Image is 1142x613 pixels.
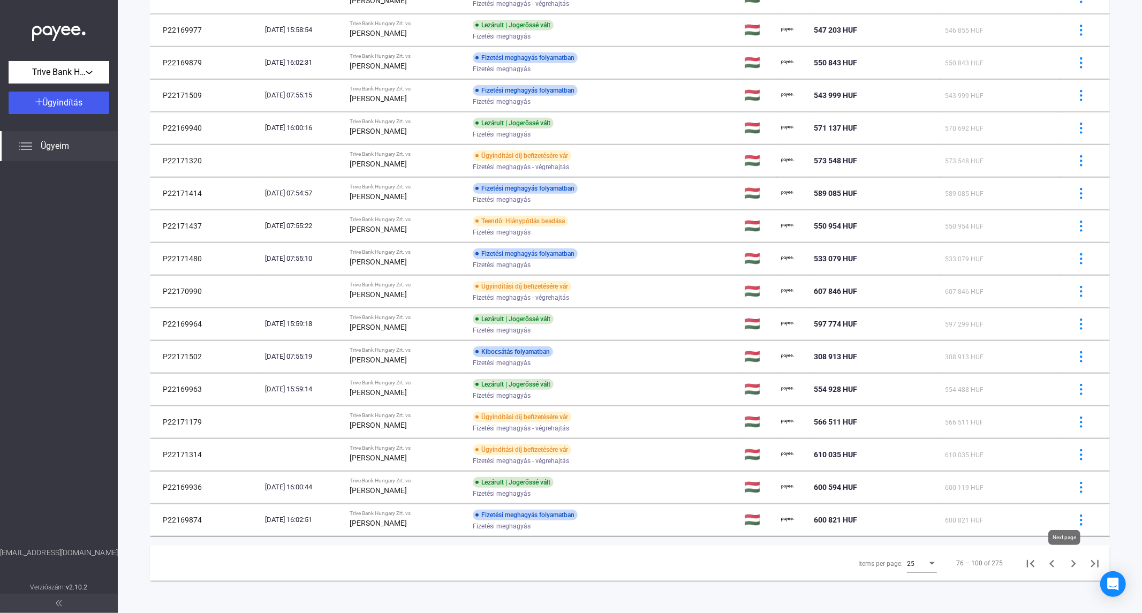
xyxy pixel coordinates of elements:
img: more-blue [1076,188,1087,199]
span: Fizetési meghagyás [473,128,531,141]
div: Lezárult | Jogerőssé vált [473,379,554,390]
img: payee-logo [781,383,794,396]
td: P22169879 [150,47,261,79]
span: Fizetési meghagyás [473,487,531,500]
div: Lezárult | Jogerőssé vált [473,20,554,31]
button: Last page [1084,553,1106,574]
img: more-blue [1076,384,1087,395]
button: more-blue [1070,345,1092,368]
span: Fizetési meghagyás [473,259,531,271]
img: more-blue [1076,514,1087,526]
span: 543 999 HUF [945,92,984,100]
div: Kibocsátás folyamatban [473,346,553,357]
td: P22171314 [150,438,261,471]
div: [DATE] 07:54:57 [265,188,341,199]
strong: [PERSON_NAME] [350,453,407,462]
td: P22171480 [150,243,261,275]
img: more-blue [1076,351,1087,362]
button: more-blue [1070,215,1092,237]
td: P22171437 [150,210,261,242]
div: Fizetési meghagyás folyamatban [473,248,578,259]
span: 566 511 HUF [814,418,857,426]
strong: [PERSON_NAME] [350,258,407,266]
td: 🇭🇺 [740,210,777,242]
span: 573 548 HUF [945,157,984,165]
strong: [PERSON_NAME] [350,355,407,364]
span: Fizetési meghagyás [473,324,531,337]
div: [DATE] 07:55:15 [265,90,341,101]
strong: [PERSON_NAME] [350,160,407,168]
span: Fizetési meghagyás - végrehajtás [473,291,569,304]
span: 547 203 HUF [814,26,857,34]
span: 308 913 HUF [814,352,857,361]
strong: [PERSON_NAME] [350,192,407,201]
button: more-blue [1070,509,1092,531]
button: more-blue [1070,182,1092,205]
td: P22171179 [150,406,261,438]
div: 76 – 100 of 275 [956,557,1003,570]
span: 600 594 HUF [814,483,857,491]
img: arrow-double-left-grey.svg [56,600,62,607]
img: payee-logo [781,89,794,102]
strong: [PERSON_NAME] [350,290,407,299]
button: more-blue [1070,411,1092,433]
div: Trive Bank Hungary Zrt. vs [350,86,464,92]
span: Fizetési meghagyás [473,357,531,369]
button: more-blue [1070,84,1092,107]
td: 🇭🇺 [740,373,777,405]
div: Trive Bank Hungary Zrt. vs [350,151,464,157]
strong: [PERSON_NAME] [350,519,407,527]
strong: [PERSON_NAME] [350,323,407,331]
span: 550 843 HUF [945,59,984,67]
span: 571 137 HUF [814,124,857,132]
div: Open Intercom Messenger [1100,571,1126,597]
td: 🇭🇺 [740,112,777,144]
td: P22170990 [150,275,261,307]
button: more-blue [1070,247,1092,270]
button: Previous page [1041,553,1063,574]
span: Fizetési meghagyás [473,63,531,75]
span: 597 299 HUF [945,321,984,328]
img: payee-logo [781,481,794,494]
button: more-blue [1070,378,1092,400]
img: white-payee-white-dot.svg [32,20,86,42]
div: Trive Bank Hungary Zrt. vs [350,445,464,451]
strong: [PERSON_NAME] [350,486,407,495]
div: [DATE] 16:02:31 [265,57,341,68]
div: Teendő: Hiánypótlás beadása [473,216,568,226]
span: Fizetési meghagyás [473,389,531,402]
span: 610 035 HUF [814,450,857,459]
img: more-blue [1076,253,1087,264]
img: more-blue [1076,417,1087,428]
img: more-blue [1076,25,1087,36]
strong: v2.10.2 [66,584,88,591]
div: Fizetési meghagyás folyamatban [473,183,578,194]
td: 🇭🇺 [740,79,777,111]
div: Ügyindítási díj befizetésére vár [473,412,571,422]
div: [DATE] 07:55:22 [265,221,341,231]
span: 600 821 HUF [814,516,857,524]
img: payee-logo [781,285,794,298]
span: 546 855 HUF [945,27,984,34]
strong: [PERSON_NAME] [350,388,407,397]
td: P22169936 [150,471,261,503]
strong: [PERSON_NAME] [350,225,407,233]
span: 308 913 HUF [945,353,984,361]
img: payee-logo [781,415,794,428]
img: more-blue [1076,286,1087,297]
img: list.svg [19,140,32,153]
span: Fizetési meghagyás - végrehajtás [473,422,569,435]
span: 25 [907,560,914,567]
div: Ügyindítási díj befizetésére vár [473,150,571,161]
strong: [PERSON_NAME] [350,127,407,135]
div: [DATE] 15:59:14 [265,384,341,395]
strong: [PERSON_NAME] [350,94,407,103]
img: plus-white.svg [35,98,43,105]
img: more-blue [1076,123,1087,134]
img: payee-logo [781,122,794,134]
img: payee-logo [781,187,794,200]
img: payee-logo [781,220,794,232]
td: P22169964 [150,308,261,340]
span: Trive Bank Hungary Zrt. [32,66,86,79]
img: payee-logo [781,513,794,526]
